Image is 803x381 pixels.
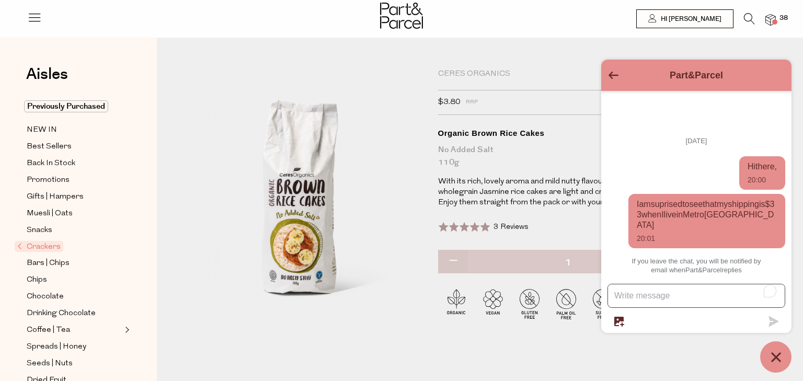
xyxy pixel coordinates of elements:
[26,63,68,86] span: Aisles
[189,69,421,342] img: Organic Brown Rice Cakes
[27,357,122,370] a: Seeds | Nuts
[438,250,699,276] input: QTY Organic Brown Rice Cakes
[27,290,122,303] a: Chocolate
[466,96,478,109] span: RRP
[27,207,73,220] span: Muesli | Oats
[27,100,122,113] a: Previously Purchased
[27,140,122,153] a: Best Sellers
[27,257,122,270] a: Bars | Chips
[24,100,108,112] span: Previously Purchased
[27,124,57,136] span: NEW IN
[27,224,122,237] a: Snacks
[27,157,122,170] a: Back In Stock
[17,240,122,253] a: Crackers
[438,177,699,208] p: With its rich, lovely aroma and mild nutty flavour, these organically grown wholegrain Jasmine ri...
[765,14,776,25] a: 38
[27,191,84,203] span: Gifts | Hampers
[27,324,122,337] a: Coffee | Tea
[27,190,122,203] a: Gifts | Hampers
[27,324,70,337] span: Coffee | Tea
[27,224,52,237] span: Snacks
[27,340,122,353] a: Spreads | Honey
[27,141,72,153] span: Best Sellers
[27,274,47,286] span: Chips
[27,307,122,320] a: Drinking Chocolate
[548,285,584,322] img: P_P-ICONS-Live_Bec_V11_Palm_Oil_Free.svg
[27,157,75,170] span: Back In Stock
[511,285,548,322] img: P_P-ICONS-Live_Bec_V11_Gluten_Free.svg
[494,223,529,231] span: 3 Reviews
[438,69,699,79] div: Ceres Organics
[27,174,70,187] span: Promotions
[598,60,795,373] inbox-online-store-chat: Shopify online store chat
[27,273,122,286] a: Chips
[15,241,63,252] span: Crackers
[777,14,790,23] span: 38
[438,96,461,109] span: $3.80
[380,3,423,29] img: Part&Parcel
[27,341,86,353] span: Spreads | Honey
[27,207,122,220] a: Muesli | Oats
[438,128,699,138] div: Organic Brown Rice Cakes
[438,285,475,322] img: P_P-ICONS-Live_Bec_V11_Organic.svg
[475,285,511,322] img: P_P-ICONS-Live_Bec_V11_Vegan.svg
[584,285,621,322] img: P_P-ICONS-Live_Bec_V11_Sugar_Free.svg
[27,257,70,270] span: Bars | Chips
[658,15,721,24] span: Hi [PERSON_NAME]
[27,357,73,370] span: Seeds | Nuts
[438,144,699,169] div: No Added Salt 110g
[26,66,68,93] a: Aisles
[27,307,96,320] span: Drinking Chocolate
[122,324,130,336] button: Expand/Collapse Coffee | Tea
[27,123,122,136] a: NEW IN
[636,9,733,28] a: Hi [PERSON_NAME]
[27,291,64,303] span: Chocolate
[27,174,122,187] a: Promotions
